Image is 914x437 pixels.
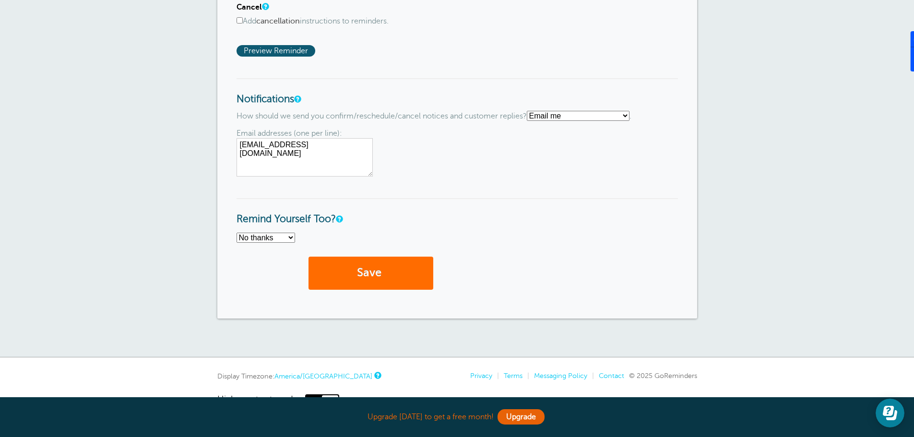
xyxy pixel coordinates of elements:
[522,372,529,380] li: |
[336,216,342,222] a: Send a reminder to yourself for every appointment.
[294,96,300,102] a: If a customer confirms an appointment, requests a reschedule, or replies to an SMS reminder, we c...
[470,372,492,379] a: Privacy
[217,394,300,407] span: High-contrast mode:
[322,395,338,406] span: Off
[237,78,678,106] h3: Notifications
[534,372,587,379] a: Messaging Policy
[374,372,380,378] a: This is the timezone being used to display dates and times to you on this device. Click the timez...
[262,3,268,10] a: A note will be added to SMS reminders that replying "X" will cancel the appointment. For email re...
[217,407,697,427] div: Upgrade [DATE] to get a free month!
[237,47,318,55] a: Preview Reminder
[217,372,380,380] div: Display Timezone:
[306,395,322,406] span: On
[217,394,697,407] a: High-contrast mode: On Off
[237,45,315,57] span: Preview Reminder
[237,129,678,177] div: Email addresses (one per line):
[876,399,904,427] iframe: Resource center
[237,17,243,24] input: Addcancellationinstructions to reminders.
[587,372,594,380] li: |
[274,372,372,380] a: America/[GEOGRAPHIC_DATA]
[599,372,624,379] a: Contact
[504,372,522,379] a: Terms
[237,3,678,12] h4: Cancel
[309,257,433,290] button: Save
[237,138,373,177] textarea: [EMAIL_ADDRESS][DOMAIN_NAME]
[498,409,545,425] a: Upgrade
[237,111,678,121] p: How should we send you confirm/reschedule/cancel notices and customer replies? .
[629,372,697,379] span: © 2025 GoReminders
[237,198,678,225] h3: Remind Yourself Too?
[237,17,678,26] label: Add instructions to reminders.
[492,372,499,380] li: |
[256,17,300,25] b: cancellation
